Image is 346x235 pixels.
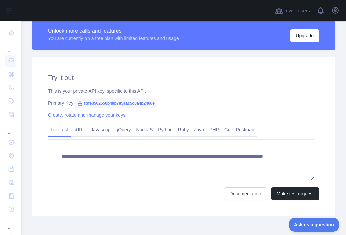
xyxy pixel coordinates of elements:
[224,187,267,200] a: Documentation
[274,5,311,16] button: Invite users
[207,124,222,135] a: PHP
[233,124,257,135] a: Postman
[48,73,319,82] h2: Try it out
[5,122,16,135] div: ...
[114,124,133,135] a: jQuery
[75,98,157,108] span: fbfe3502550b49b785aac5c0a4b2460e
[48,100,319,106] div: Primary Key:
[289,218,339,232] iframe: Toggle Customer Support
[48,27,179,35] div: Unlock more calls and features
[5,40,16,53] div: ...
[192,124,207,135] a: Java
[155,124,175,135] a: Python
[271,187,319,200] button: Make test request
[48,124,71,135] a: Live test
[175,124,192,135] a: Ruby
[222,124,233,135] a: Go
[48,35,179,42] div: You are currently on a free plan with limited features and usage
[48,112,125,118] a: Create, rotate and manage your keys
[284,7,310,15] span: Invite users
[71,124,88,135] a: cURL
[133,124,155,135] a: NodeJS
[290,29,319,42] button: Upgrade
[5,217,16,230] div: ...
[48,88,319,94] div: This is your private API key, specific to this API.
[88,124,114,135] a: Javascript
